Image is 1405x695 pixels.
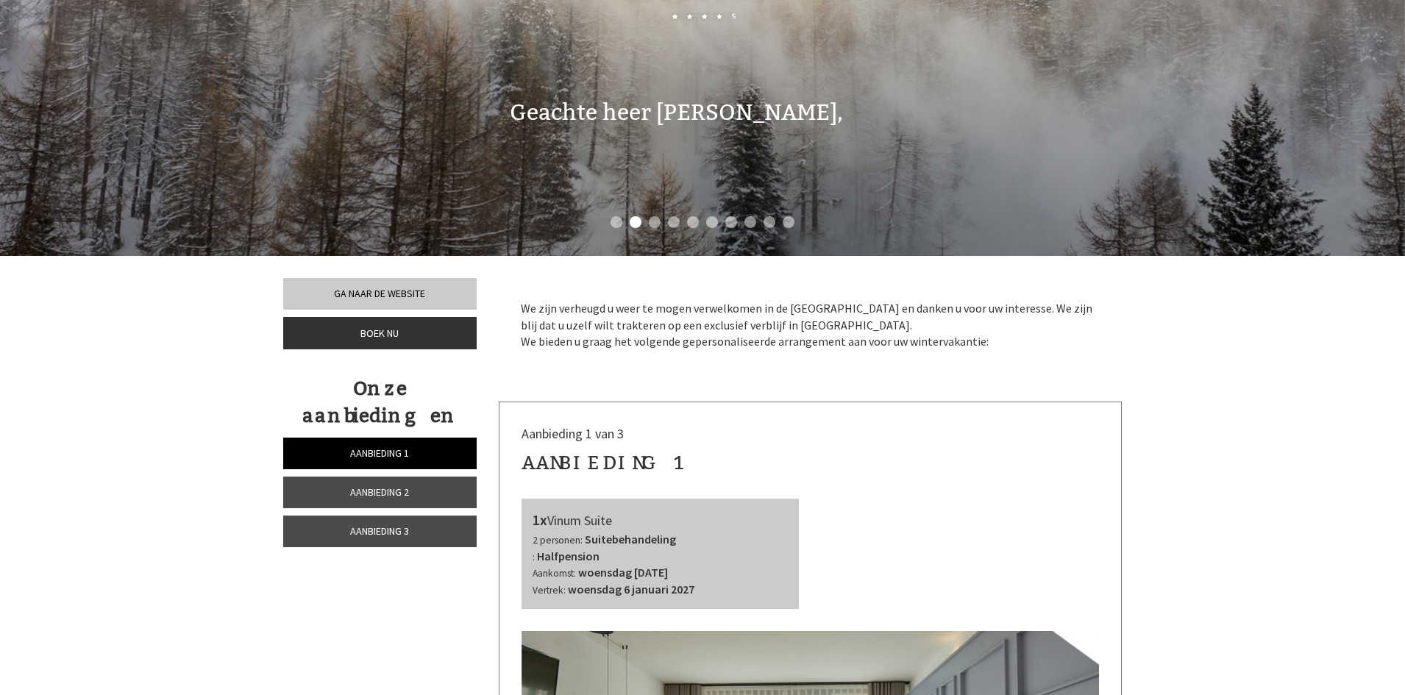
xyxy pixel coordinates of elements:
font: woensdag [DATE] [578,565,668,580]
font: woensdag 6 januari 2027 [568,582,694,596]
font: : [533,551,535,563]
a: Boek nu [283,317,477,350]
font: 2 personen: [533,534,583,546]
font: Aanbieding 3 [350,524,409,538]
font: Halfpension [537,549,600,563]
a: Ga naar de website [283,278,477,310]
font: Boek nu [360,327,399,340]
font: Aankomst: [533,567,576,580]
font: Aanbieding 1 [350,446,409,460]
font: We bieden u graag het volgende gepersonaliseerde arrangement aan voor uw wintervakantie: [521,334,989,349]
font: Aanbieding 2 [350,485,409,499]
font: We zijn verheugd u weer te mogen verwelkomen in de [GEOGRAPHIC_DATA] en danken u voor uw interess... [521,301,1092,332]
font: Vinum Suite [547,512,612,529]
font: Geachte heer [PERSON_NAME], [510,99,843,126]
font: Suitebehandeling [585,532,676,546]
font: Onze aanbiedingen [302,377,458,427]
font: Vertrek: [533,584,566,596]
font: Aanbieding 1 van 3 [522,425,624,442]
font: Ga naar de website [334,287,425,300]
font: Aanbieding 1 [522,452,686,474]
font: 1x [533,510,547,529]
